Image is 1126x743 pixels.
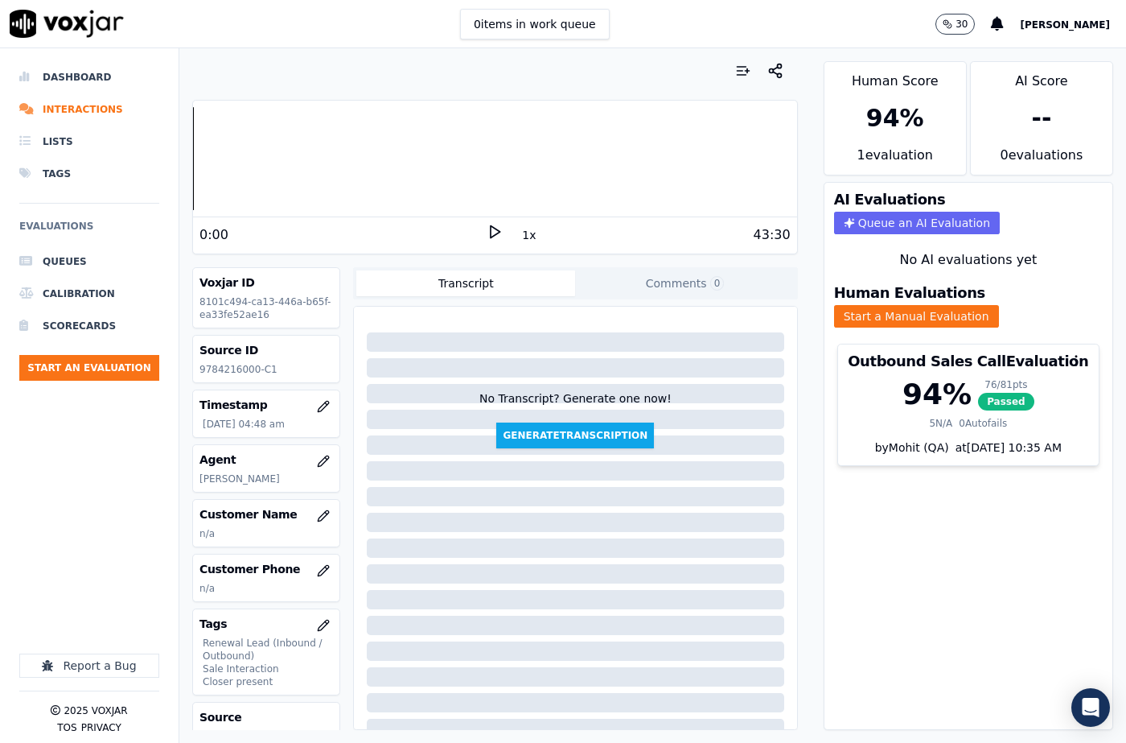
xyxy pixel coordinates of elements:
a: Calibration [19,278,159,310]
a: Queues [19,246,159,278]
a: Tags [19,158,159,190]
div: Open Intercom Messenger [1071,688,1110,727]
h3: Timestamp [199,397,333,413]
a: Scorecards [19,310,159,342]
button: Comments [575,270,794,296]
div: No Transcript? Generate one now! [479,390,672,423]
div: 1 evaluation [824,146,966,175]
p: 8101c494-ca13-446a-b65f-ea33fe52ae16 [199,295,333,321]
div: 94 % [902,378,972,411]
button: 30 [935,14,975,35]
p: Renewal Lead (Inbound / Outbound) [203,637,333,663]
div: by Mohit (QA) [838,440,1099,465]
a: Lists [19,126,159,158]
span: [PERSON_NAME] [1020,19,1110,31]
div: No AI evaluations yet [837,250,1099,270]
div: 76 / 81 pts [978,378,1034,391]
p: 30 [955,18,968,31]
h3: Source [199,709,333,725]
p: Closer present [203,675,333,688]
button: Start an Evaluation [19,355,159,381]
h3: Customer Name [199,506,333,522]
div: 0:00 [199,225,228,245]
h3: Voxjar ID [199,274,333,291]
span: 0 [710,276,725,291]
a: Dashboard [19,61,159,93]
div: 5 N/A [929,417,952,430]
h3: Source ID [199,342,333,358]
h3: Tags [199,616,333,632]
p: Sale Interaction [203,663,333,675]
p: 9784216000-C1 [199,363,333,376]
div: 43:30 [754,225,791,245]
div: 0 Autofails [959,417,1007,430]
button: 30 [935,14,991,35]
p: n/a [199,582,333,595]
button: GenerateTranscription [496,423,654,448]
h3: Customer Phone [199,561,333,577]
button: Queue an AI Evaluation [834,212,1000,234]
h3: Agent [199,452,333,468]
button: Report a Bug [19,654,159,678]
button: Transcript [356,270,575,296]
div: 0 evaluation s [971,146,1112,175]
span: Passed [978,393,1034,411]
button: 1x [519,224,539,246]
p: [PERSON_NAME] [199,473,333,485]
button: Privacy [81,721,121,734]
div: Human Score [824,62,966,91]
h3: AI Evaluations [834,192,946,207]
h3: Human Evaluations [834,286,985,300]
div: AI Score [971,62,1112,91]
button: [PERSON_NAME] [1020,14,1126,34]
img: voxjar logo [10,10,124,38]
button: TOS [57,721,76,734]
h6: Evaluations [19,217,159,246]
p: n/a [199,527,333,540]
button: 0items in work queue [460,9,610,39]
p: [DATE] 04:48 am [203,418,333,431]
div: 94 % [866,104,924,133]
div: -- [1031,104,1051,133]
a: Interactions [19,93,159,126]
div: at [DATE] 10:35 AM [949,440,1062,456]
p: 2025 Voxjar [64,704,127,717]
button: Start a Manual Evaluation [834,305,999,328]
